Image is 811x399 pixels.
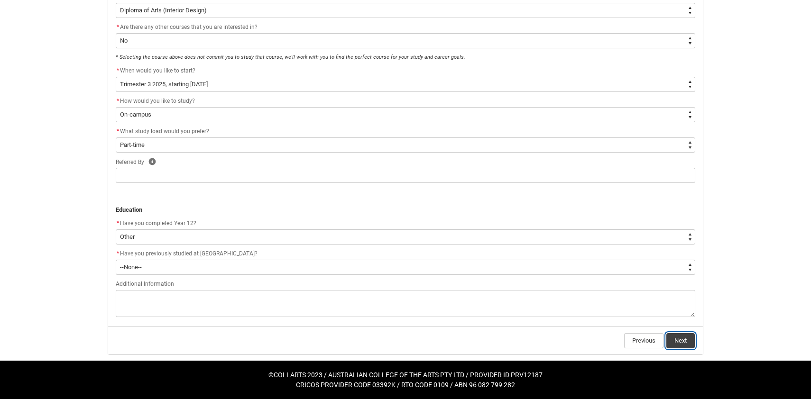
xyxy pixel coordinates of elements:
[120,24,258,30] span: Are there any other courses that you are interested in?
[120,250,258,257] span: Have you previously studied at [GEOGRAPHIC_DATA]?
[117,128,119,135] abbr: required
[116,159,144,165] span: Referred By
[116,281,174,287] span: Additional Information
[117,67,119,74] abbr: required
[624,333,664,348] button: Previous
[117,220,119,227] abbr: required
[120,98,195,104] span: How would you like to study?
[120,67,195,74] span: When would you like to start?
[117,24,119,30] abbr: required
[120,220,196,227] span: Have you completed Year 12?
[116,206,142,213] strong: Education
[666,333,695,348] button: Next
[120,128,209,135] span: What study load would you prefer?
[116,54,465,60] em: * Selecting the course above does not commit you to study that course, we'll work with you to fin...
[117,98,119,104] abbr: required
[117,250,119,257] abbr: required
